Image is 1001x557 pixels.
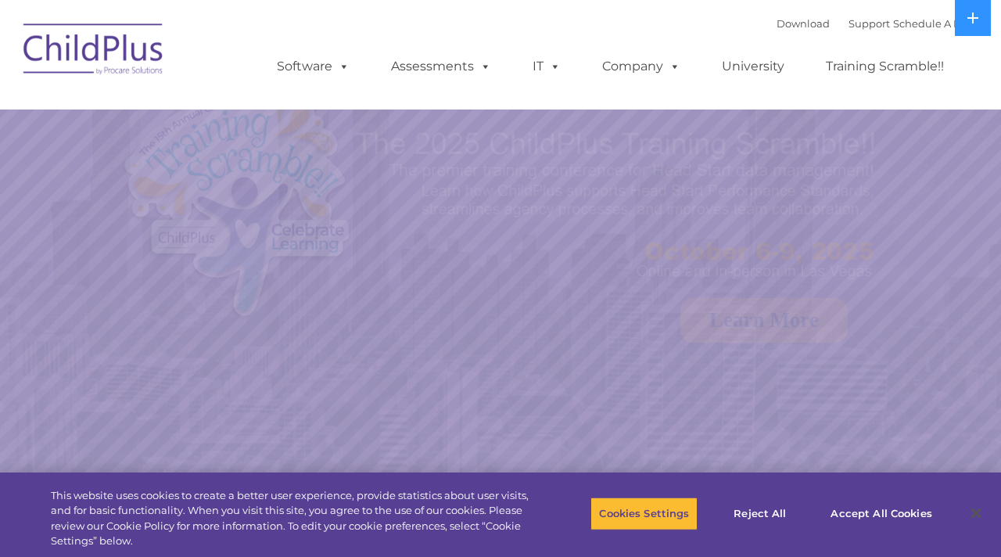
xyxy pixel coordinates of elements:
a: IT [517,51,576,82]
button: Close [959,496,993,530]
a: Assessments [375,51,507,82]
a: Software [261,51,365,82]
button: Accept All Cookies [822,498,940,530]
img: ChildPlus by Procare Solutions [16,13,172,91]
a: Training Scramble!! [810,51,960,82]
a: Learn More [680,298,848,343]
a: University [706,51,800,82]
a: Company [587,51,696,82]
a: Support [849,17,890,30]
button: Cookies Settings [590,498,698,530]
a: Download [777,17,830,30]
div: This website uses cookies to create a better user experience, provide statistics about user visit... [51,488,551,549]
a: Schedule A Demo [893,17,985,30]
button: Reject All [711,498,809,530]
font: | [777,17,985,30]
